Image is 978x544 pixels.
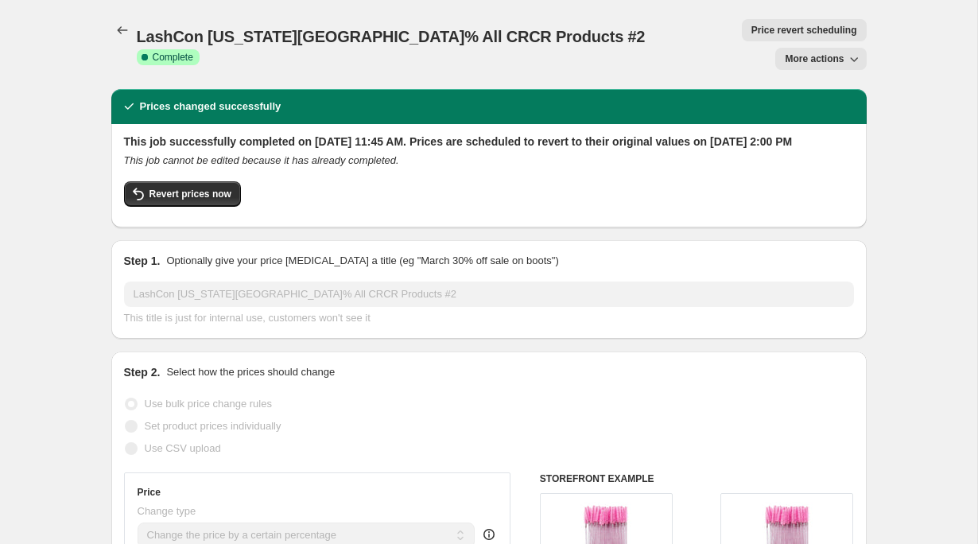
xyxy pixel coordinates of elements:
input: 30% off holiday sale [124,282,854,307]
i: This job cannot be edited because it has already completed. [124,154,399,166]
span: Revert prices now [149,188,231,200]
button: Price revert scheduling [742,19,867,41]
span: Set product prices individually [145,420,281,432]
h2: Prices changed successfully [140,99,281,115]
span: Use CSV upload [145,442,221,454]
h6: STOREFRONT EXAMPLE [540,472,854,485]
span: Price revert scheduling [751,24,857,37]
button: Price change jobs [111,19,134,41]
button: More actions [775,48,866,70]
p: Select how the prices should change [166,364,335,380]
h2: This job successfully completed on [DATE] 11:45 AM. Prices are scheduled to revert to their origi... [124,134,854,150]
span: LashCon [US_STATE][GEOGRAPHIC_DATA]% All CRCR Products #2 [137,28,646,45]
span: More actions [785,52,844,65]
div: help [481,527,497,542]
h3: Price [138,486,161,499]
h2: Step 2. [124,364,161,380]
p: Optionally give your price [MEDICAL_DATA] a title (eg "March 30% off sale on boots") [166,253,558,269]
span: Change type [138,505,196,517]
button: Revert prices now [124,181,241,207]
h2: Step 1. [124,253,161,269]
span: Complete [153,51,193,64]
span: Use bulk price change rules [145,398,272,410]
span: This title is just for internal use, customers won't see it [124,312,371,324]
